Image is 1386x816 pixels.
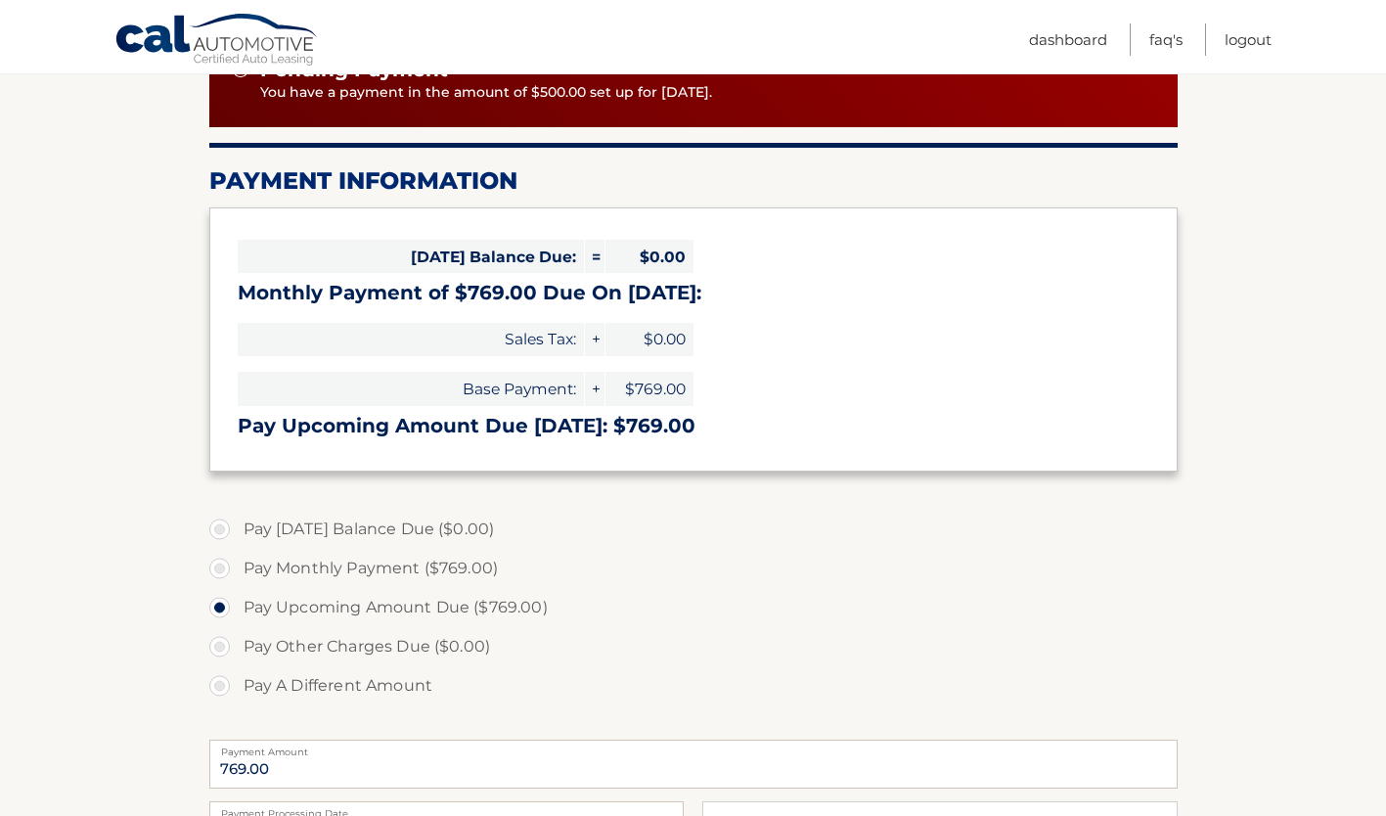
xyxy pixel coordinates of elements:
[114,13,320,69] a: Cal Automotive
[209,510,1178,549] label: Pay [DATE] Balance Due ($0.00)
[238,414,1149,438] h3: Pay Upcoming Amount Due [DATE]: $769.00
[1225,23,1272,56] a: Logout
[605,372,693,406] span: $769.00
[209,549,1178,588] label: Pay Monthly Payment ($769.00)
[585,240,604,274] span: =
[1029,23,1107,56] a: Dashboard
[585,372,604,406] span: +
[605,323,693,357] span: $0.00
[260,82,1154,104] p: You have a payment in the amount of $500.00 set up for [DATE].
[209,166,1178,196] h2: Payment Information
[209,740,1178,755] label: Payment Amount
[605,240,693,274] span: $0.00
[209,666,1178,705] label: Pay A Different Amount
[238,323,584,357] span: Sales Tax:
[585,323,604,357] span: +
[209,588,1178,627] label: Pay Upcoming Amount Due ($769.00)
[238,240,584,274] span: [DATE] Balance Due:
[209,740,1178,789] input: Payment Amount
[1149,23,1183,56] a: FAQ's
[238,281,1149,305] h3: Monthly Payment of $769.00 Due On [DATE]:
[209,627,1178,666] label: Pay Other Charges Due ($0.00)
[238,372,584,406] span: Base Payment:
